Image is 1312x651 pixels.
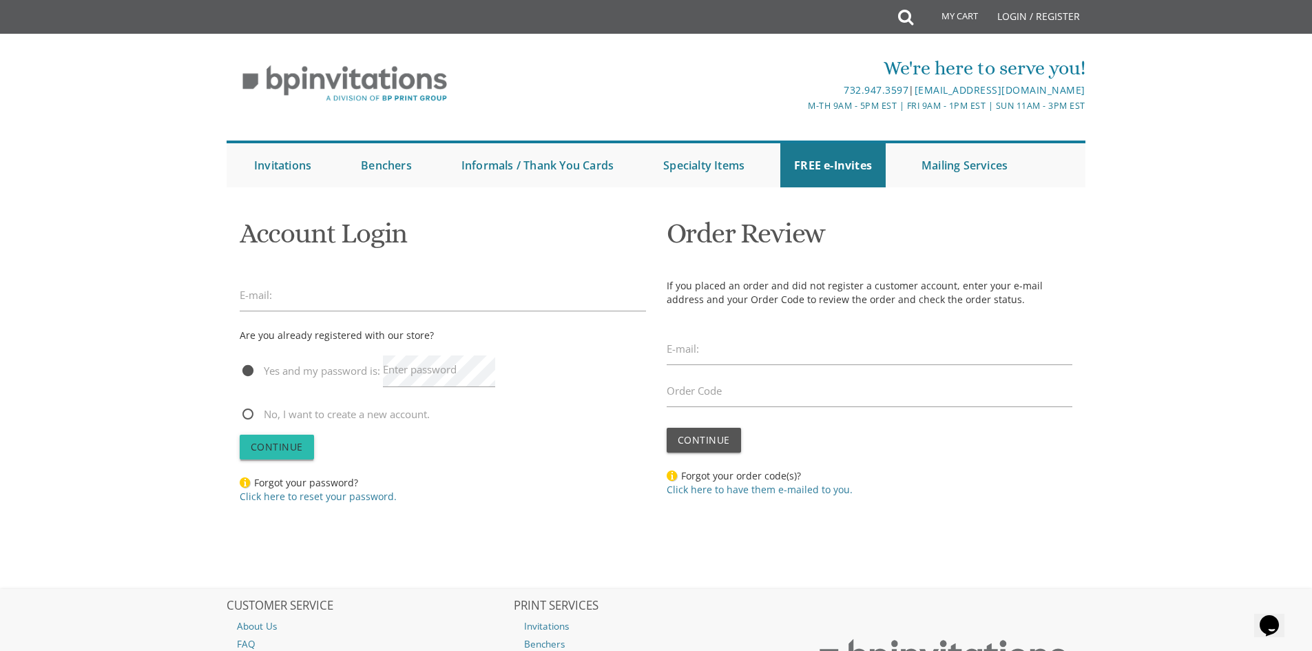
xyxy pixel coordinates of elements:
[227,55,463,112] img: BP Invitation Loft
[514,617,799,635] a: Invitations
[915,83,1085,96] a: [EMAIL_ADDRESS][DOMAIN_NAME]
[667,469,678,482] img: Forgot your order code(s)?
[240,362,380,380] span: Yes and my password is:
[667,483,853,496] a: Click here to have them e-mailed to you.
[240,476,251,488] img: Forgot your password?
[240,490,397,503] a: Click here to reset your password.
[667,384,722,398] label: Order Code
[383,362,457,377] label: Enter password
[1254,596,1298,637] iframe: chat widget
[240,435,314,459] button: Continue
[514,82,1085,99] div: |
[514,54,1085,82] div: We're here to serve you!
[448,143,627,187] a: Informals / Thank You Cards
[514,599,799,613] h2: PRINT SERVICES
[240,288,272,302] label: E-mail:
[844,83,908,96] a: 732.947.3597
[347,143,426,187] a: Benchers
[667,279,1073,307] p: If you placed an order and did not register a customer account, enter your e-mail address and you...
[667,469,853,496] span: Forgot your order code(s)?
[667,218,1073,259] h1: Order Review
[667,342,699,356] label: E-mail:
[240,143,325,187] a: Invitations
[227,617,512,635] a: About Us
[678,433,730,446] span: Continue
[251,440,303,453] span: Continue
[780,143,886,187] a: FREE e-Invites
[240,476,397,503] span: Forgot your password?
[240,327,434,344] div: Are you already registered with our store?
[240,406,430,423] span: No, I want to create a new account.
[912,1,988,36] a: My Cart
[240,218,646,259] h1: Account Login
[514,99,1085,113] div: M-Th 9am - 5pm EST | Fri 9am - 1pm EST | Sun 11am - 3pm EST
[908,143,1021,187] a: Mailing Services
[667,428,741,453] button: Continue
[227,599,512,613] h2: CUSTOMER SERVICE
[649,143,758,187] a: Specialty Items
